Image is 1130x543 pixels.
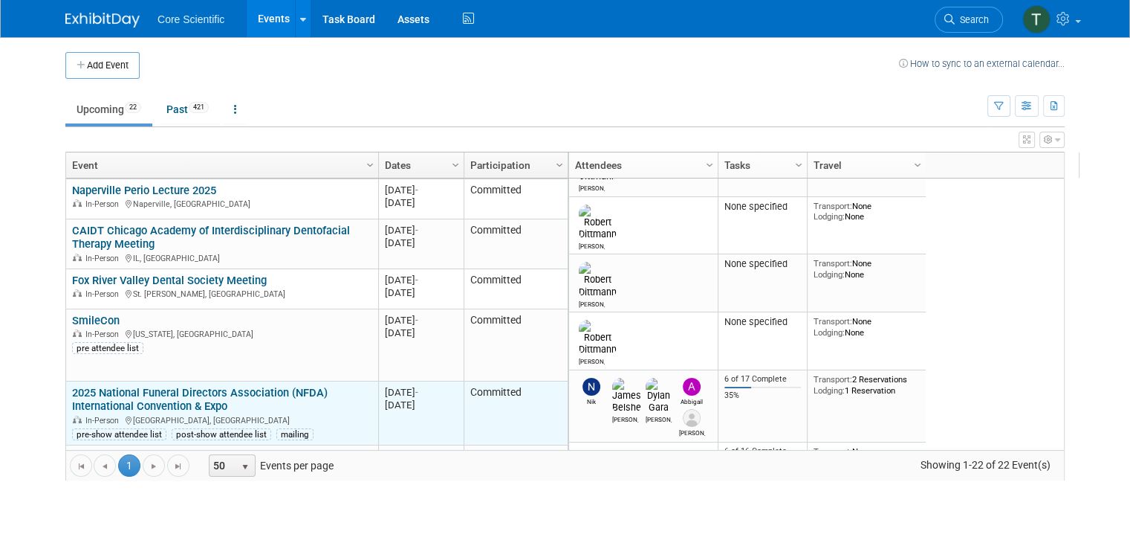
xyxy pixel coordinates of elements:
[552,152,568,175] a: Column Settings
[679,427,705,437] div: Alex Belshe
[464,269,568,309] td: Committed
[579,298,605,308] div: Robert Dittmann
[72,274,267,287] a: Fox River Valley Dental Society Meeting
[85,416,123,425] span: In-Person
[448,152,464,175] a: Column Settings
[683,409,701,427] img: Alex Belshe
[449,159,461,171] span: Column Settings
[814,446,852,457] span: Transport:
[72,414,371,426] div: [GEOGRAPHIC_DATA], [GEOGRAPHIC_DATA]
[363,152,379,175] a: Column Settings
[385,196,457,209] div: [DATE]
[415,387,418,398] span: -
[814,327,845,338] span: Lodging:
[85,199,123,209] span: In-Person
[814,374,920,396] div: 2 Reservations 1 Reservation
[553,159,565,171] span: Column Settings
[935,7,1003,33] a: Search
[814,316,852,327] span: Transport:
[189,102,209,113] span: 421
[814,269,845,280] span: Lodging:
[72,197,371,210] div: Naperville, [GEOGRAPHIC_DATA]
[415,225,418,236] span: -
[239,461,251,473] span: select
[906,454,1064,475] span: Showing 1-22 of 22 Event(s)
[464,179,568,219] td: Committed
[814,258,852,269] span: Transport:
[73,416,82,423] img: In-Person Event
[464,309,568,382] td: Committed
[72,327,371,340] div: [US_STATE], [GEOGRAPHIC_DATA]
[612,378,641,414] img: James Belshe
[167,454,189,477] a: Go to the last page
[814,201,920,222] div: None None
[814,374,852,385] span: Transport:
[364,159,376,171] span: Column Settings
[724,258,802,270] div: None specified
[385,274,457,286] div: [DATE]
[724,201,802,213] div: None specified
[646,378,672,414] img: Dylan Gara
[724,446,802,457] div: 6 of 16 Complete
[612,414,638,423] div: James Belshe
[158,13,224,25] span: Core Scientific
[125,102,141,113] span: 22
[683,378,701,396] img: Abbigail Belshe
[73,330,82,337] img: In-Person Event
[415,315,418,326] span: -
[702,152,718,175] a: Column Settings
[579,320,617,356] img: Robert Dittmann
[910,152,926,175] a: Column Settings
[579,205,617,240] img: Robert Dittmann
[385,399,457,411] div: [DATE]
[814,446,920,468] div: None None
[579,262,617,298] img: Robert Dittmann
[899,58,1065,69] a: How to sync to an external calendar...
[210,455,235,476] span: 50
[118,454,140,477] span: 1
[72,428,166,440] div: pre-show attendee list
[148,460,160,472] span: Go to the next page
[99,460,111,472] span: Go to the previous page
[65,95,152,123] a: Upcoming22
[575,152,708,178] a: Attendees
[385,152,454,178] a: Dates
[724,374,802,385] div: 6 of 17 Complete
[415,274,418,286] span: -
[814,258,920,280] div: None None
[72,386,328,414] a: 2025 National Funeral Directors Association (NFDA) International Convention & Expo
[385,314,457,327] div: [DATE]
[464,446,568,486] td: Committed
[155,95,220,123] a: Past421
[276,428,314,440] div: mailing
[679,396,705,405] div: Abbigail Belshe
[73,289,82,297] img: In-Person Event
[814,211,845,222] span: Lodging:
[70,454,92,477] a: Go to the first page
[385,184,457,196] div: [DATE]
[143,454,165,477] a: Go to the next page
[190,454,348,477] span: Events per page
[72,287,371,300] div: St. [PERSON_NAME], [GEOGRAPHIC_DATA]
[65,13,140,28] img: ExhibitDay
[646,414,672,423] div: Dylan Gara
[579,240,605,250] div: Robert Dittmann
[470,152,558,178] a: Participation
[724,316,802,328] div: None specified
[72,184,216,197] a: Naperville Perio Lecture 2025
[72,342,143,354] div: pre attendee list
[814,316,920,338] div: None None
[464,219,568,269] td: Committed
[73,254,82,261] img: In-Person Event
[385,386,457,399] div: [DATE]
[955,14,989,25] span: Search
[75,460,87,472] span: Go to the first page
[85,254,123,263] span: In-Person
[582,378,600,396] img: Nik Koelblinger
[385,224,457,237] div: [DATE]
[72,152,368,178] a: Event
[172,460,184,472] span: Go to the last page
[415,184,418,196] span: -
[85,289,123,299] span: In-Person
[1022,5,1051,33] img: Thila Pathma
